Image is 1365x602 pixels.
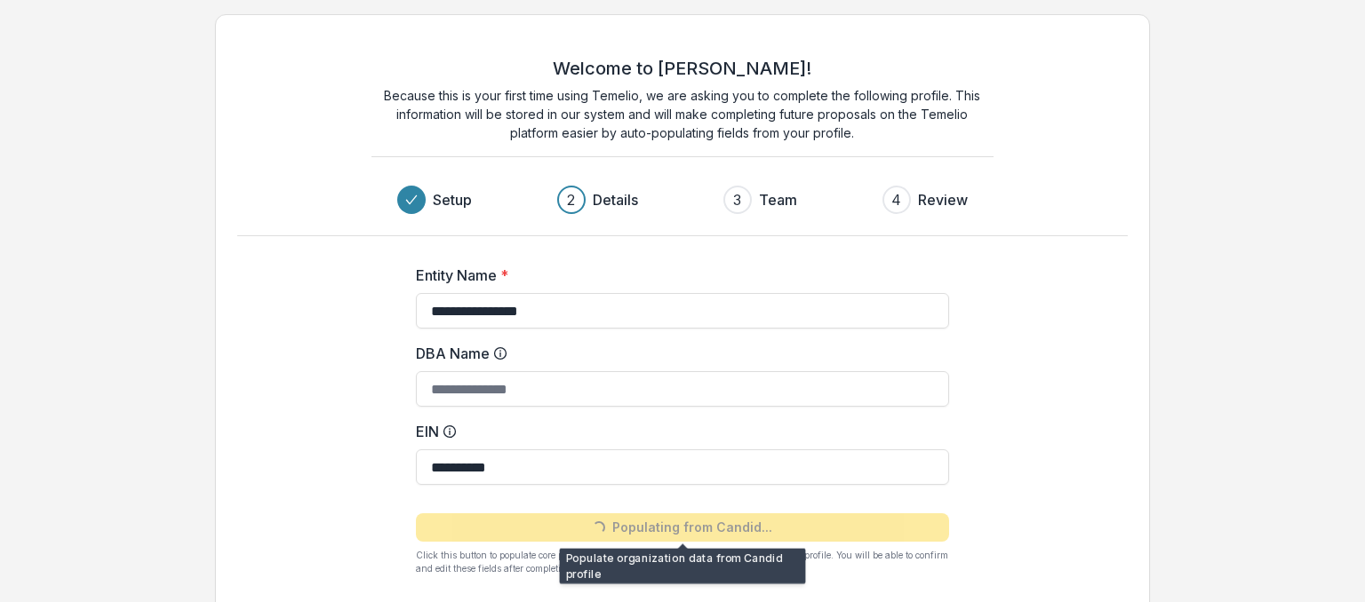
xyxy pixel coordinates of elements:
label: Entity Name [416,265,938,286]
div: Progress [397,186,968,214]
button: Populating from Candid... [416,513,949,542]
h3: Details [593,189,638,210]
h3: Review [918,189,968,210]
p: Because this is your first time using Temelio, we are asking you to complete the following profil... [371,86,994,142]
p: Click this button to populate core profile fields in [GEOGRAPHIC_DATA] from your Candid profile. ... [416,549,949,575]
label: EIN [416,421,938,442]
div: 3 [733,189,741,210]
label: DBA Name [416,343,938,364]
div: 2 [567,189,575,210]
h3: Setup [433,189,472,210]
h2: Welcome to [PERSON_NAME]! [553,58,811,79]
h3: Team [759,189,797,210]
div: 4 [891,189,901,210]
